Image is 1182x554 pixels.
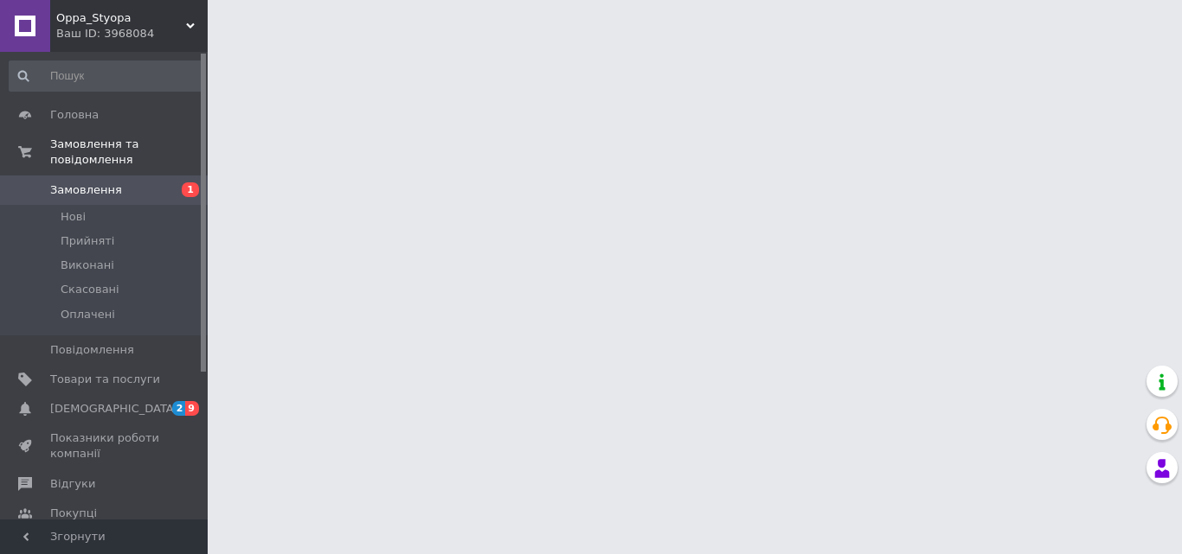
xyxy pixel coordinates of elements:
span: Замовлення [50,182,122,198]
input: Пошук [9,60,204,92]
span: [DEMOGRAPHIC_DATA] [50,401,178,417]
span: Головна [50,107,99,123]
span: Скасовані [61,282,119,297]
span: Виконані [61,258,114,273]
span: Нові [61,209,86,225]
span: Повідомлення [50,342,134,358]
span: Покупці [50,506,97,521]
span: Відгуки [50,476,95,492]
div: Ваш ID: 3968084 [56,26,208,41]
span: 2 [172,401,186,416]
span: Показники роботи компанії [50,430,160,462]
span: 1 [182,182,199,197]
span: 9 [185,401,199,416]
span: Прийняті [61,233,114,249]
span: Товари та послуги [50,372,160,387]
span: Замовлення та повідомлення [50,137,208,168]
span: Oppa_Styopa [56,10,186,26]
span: Оплачені [61,307,115,322]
